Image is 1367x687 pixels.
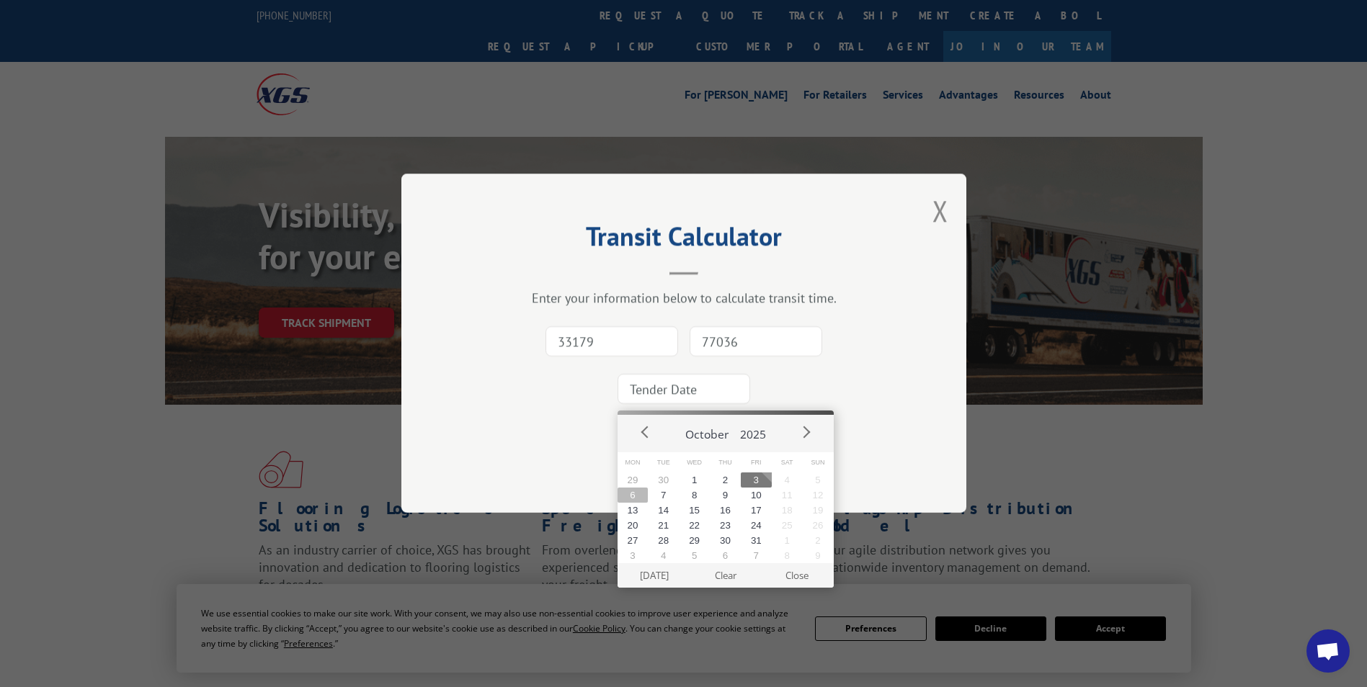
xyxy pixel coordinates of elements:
button: 26 [803,518,834,533]
button: 7 [648,488,679,503]
button: 23 [710,518,741,533]
button: 28 [648,533,679,548]
button: 3 [741,472,772,488]
button: 20 [618,518,649,533]
button: 29 [618,472,649,488]
button: 8 [679,488,710,503]
button: 24 [741,518,772,533]
button: [DATE] [618,563,690,588]
span: Tue [648,452,679,473]
button: 2 [803,533,834,548]
button: 12 [803,488,834,503]
button: 4 [648,548,679,563]
button: 15 [679,503,710,518]
button: Close [761,563,832,588]
button: 29 [679,533,710,548]
div: Enter your information below to calculate transit time. [473,290,894,307]
span: Sun [803,452,834,473]
button: 11 [772,488,803,503]
button: 8 [772,548,803,563]
button: October [680,415,734,448]
button: 1 [772,533,803,548]
button: 13 [618,503,649,518]
button: 14 [648,503,679,518]
button: 22 [679,518,710,533]
button: 18 [772,503,803,518]
button: 2 [710,472,741,488]
span: Fri [741,452,772,473]
button: 1 [679,472,710,488]
button: Next [795,421,816,443]
button: 5 [803,472,834,488]
button: 3 [618,548,649,563]
button: Prev [635,421,656,443]
span: Sat [772,452,803,473]
button: Clear [690,563,761,588]
button: 6 [618,488,649,503]
button: 17 [741,503,772,518]
button: 5 [679,548,710,563]
button: 6 [710,548,741,563]
button: 4 [772,472,803,488]
button: 25 [772,518,803,533]
input: Origin Zip [546,327,678,357]
input: Dest. Zip [690,327,822,357]
button: Close modal [932,192,948,230]
button: 7 [741,548,772,563]
button: 16 [710,503,741,518]
button: 30 [648,472,679,488]
button: 21 [648,518,679,533]
button: 31 [741,533,772,548]
h2: Transit Calculator [473,226,894,253]
button: 9 [803,548,834,563]
button: 9 [710,488,741,503]
input: Tender Date [618,374,750,405]
span: Mon [618,452,649,473]
span: Wed [679,452,710,473]
button: 27 [618,533,649,548]
button: 19 [803,503,834,518]
div: Open chat [1306,629,1350,673]
button: 10 [741,488,772,503]
button: 30 [710,533,741,548]
button: 2025 [734,415,772,448]
span: Thu [710,452,741,473]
